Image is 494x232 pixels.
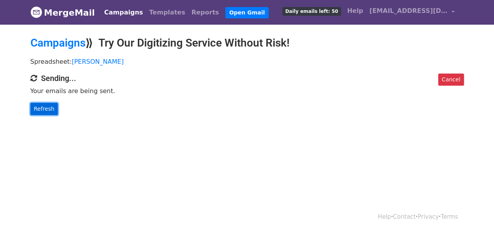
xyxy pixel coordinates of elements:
a: Campaigns [101,5,146,20]
a: Contact [393,213,416,220]
a: MergeMail [30,4,95,21]
a: Cancel [438,74,464,86]
p: Spreadsheet: [30,58,464,66]
a: [PERSON_NAME] [72,58,124,65]
span: [EMAIL_ADDRESS][DOMAIN_NAME] [369,6,448,16]
img: MergeMail logo [30,6,42,18]
a: Help [378,213,391,220]
a: Terms [440,213,458,220]
a: Campaigns [30,36,86,49]
h2: ⟫ Try Our Digitizing Service Without Risk! [30,36,464,50]
h4: Sending... [30,74,464,83]
a: [EMAIL_ADDRESS][DOMAIN_NAME] [366,3,458,22]
p: Your emails are being sent. [30,87,464,95]
a: Privacy [417,213,439,220]
a: Reports [188,5,222,20]
span: Daily emails left: 50 [282,7,341,16]
a: Daily emails left: 50 [279,3,344,19]
a: Help [344,3,366,19]
a: Templates [146,5,188,20]
a: Open Gmail [225,7,269,18]
a: Refresh [30,103,58,115]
